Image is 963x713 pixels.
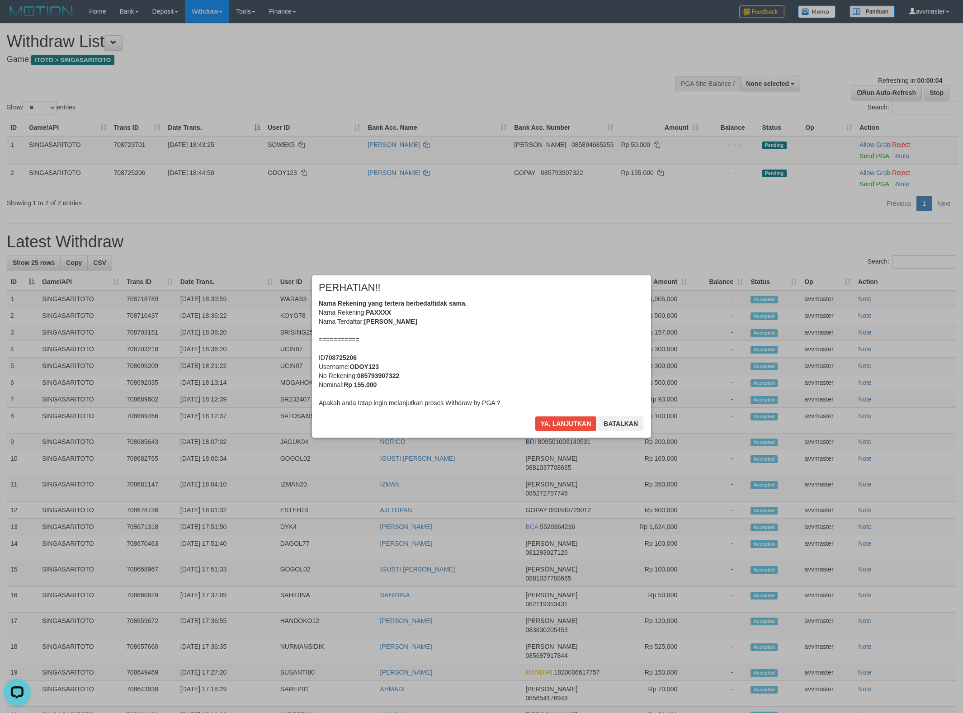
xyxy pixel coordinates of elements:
b: 708725206 [325,354,357,361]
button: Ya, lanjutkan [535,416,597,431]
button: Batalkan [598,416,643,431]
b: PAXXXX [366,309,391,316]
b: [PERSON_NAME] [364,318,417,325]
b: ODOY123 [349,363,379,370]
div: Nama Rekening: Nama Terdaftar: =========== ID Username: No Rekening: Nominal: Apakah anda tetap i... [319,299,644,407]
button: Open LiveChat chat widget [4,4,31,31]
b: Nama Rekening yang tertera berbeda/tidak sama. [319,300,467,307]
b: Rp 155.000 [344,381,377,388]
b: 085793907322 [357,372,399,379]
span: PERHATIAN!! [319,283,381,292]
